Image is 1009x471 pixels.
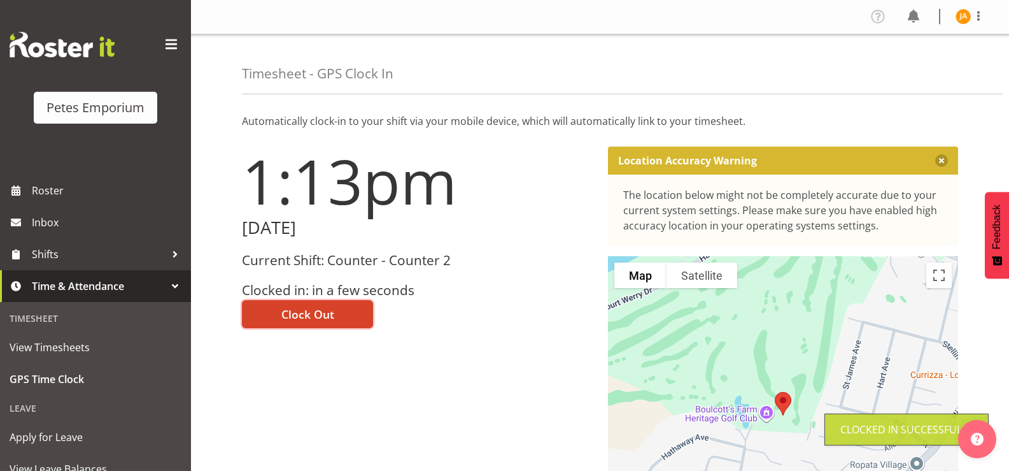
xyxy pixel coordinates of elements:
h3: Clocked in: in a few seconds [242,283,593,298]
div: Timesheet [3,305,188,331]
a: View Timesheets [3,331,188,363]
img: Rosterit website logo [10,32,115,57]
span: Time & Attendance [32,277,166,296]
div: The location below might not be completely accurate due to your current system settings. Please m... [623,187,943,233]
button: Feedback - Show survey [985,192,1009,279]
h2: [DATE] [242,218,593,238]
div: Petes Emporium [46,98,145,117]
a: Apply for Leave [3,421,188,453]
p: Automatically clock-in to your shift via your mobile device, which will automatically link to you... [242,113,958,129]
a: GPS Time Clock [3,363,188,395]
button: Close message [935,154,948,167]
span: Shifts [32,245,166,264]
button: Show satellite imagery [667,263,737,288]
p: Location Accuracy Warning [618,154,757,167]
span: GPS Time Clock [10,370,181,389]
button: Toggle fullscreen view [926,263,952,288]
button: Clock Out [242,300,373,328]
span: Apply for Leave [10,428,181,447]
img: help-xxl-2.png [971,433,984,446]
span: View Timesheets [10,338,181,357]
div: Leave [3,395,188,421]
h1: 1:13pm [242,147,593,215]
span: Clock Out [281,306,334,322]
h4: Timesheet - GPS Clock In [242,66,393,81]
span: Inbox [32,213,185,232]
img: jeseryl-armstrong10788.jpg [956,9,971,24]
span: Roster [32,181,185,200]
h3: Current Shift: Counter - Counter 2 [242,253,593,268]
div: Clocked in Successfully [840,422,973,437]
button: Show street map [614,263,667,288]
span: Feedback [991,205,1003,249]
